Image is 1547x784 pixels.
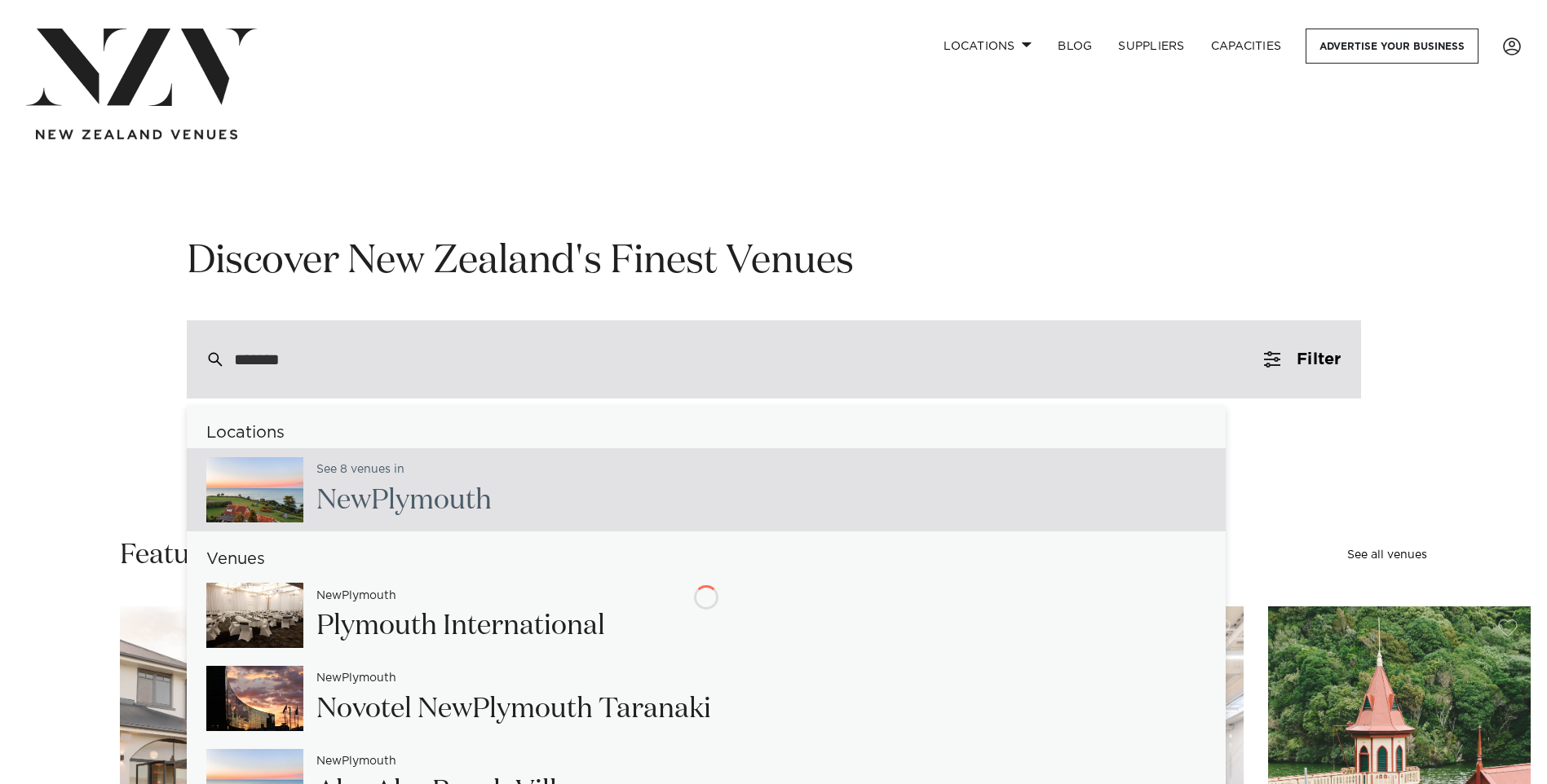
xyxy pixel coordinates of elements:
h2: th International [316,608,605,645]
span: Plymou [371,487,466,514]
img: KXgRCzQkwiSaqgXFP3thhOaRjhnw7kWLyGH6kg5T.jpg [206,666,303,731]
a: Locations [930,29,1045,64]
h6: Venues [187,551,1226,568]
span: Plymou [342,672,384,684]
h1: Discover New Zealand's Finest Venues [187,236,1361,288]
span: Plymou [342,755,384,767]
small: See 8 venues in [316,464,404,476]
h2: New th [316,482,492,519]
img: new-zealand-venues-text.png [36,130,237,140]
small: New th [316,672,396,685]
h6: Locations [187,425,1226,442]
span: Filter [1297,351,1341,368]
span: Plymou [472,695,567,723]
a: BLOG [1045,29,1105,64]
small: New th [316,590,396,602]
img: rkXT31pH1UJuWRcXFX26CA7MgDDdOIENQBTg6Qsy.jpg [206,583,303,648]
h2: Featured venues [120,537,325,574]
img: ts7l2rRouc1OptiCW21INdSG12pPHTy1OrxLRVCa.jpg [206,457,303,522]
img: nzv-logo.png [26,29,257,106]
a: Advertise your business [1306,29,1478,64]
a: Capacities [1198,29,1295,64]
small: New th [316,755,396,768]
a: SUPPLIERS [1105,29,1197,64]
span: Plymou [316,612,411,640]
h2: Novotel New th Taranaki [316,691,711,728]
button: Filter [1244,320,1360,399]
a: See all venues [1347,549,1427,561]
span: Plymou [342,590,384,601]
